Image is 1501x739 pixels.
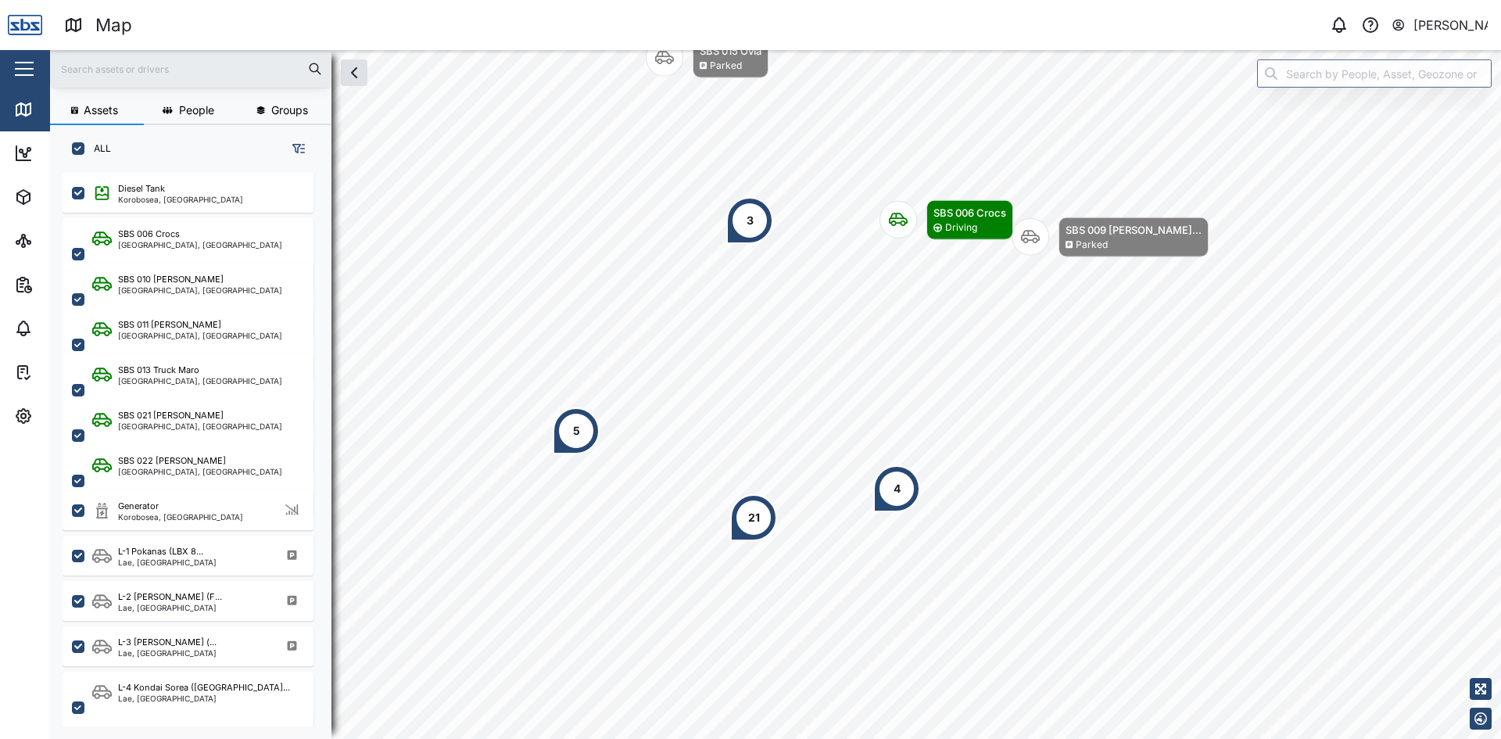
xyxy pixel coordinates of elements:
[1012,217,1209,257] div: Map marker
[118,681,290,694] div: L-4 Kondai Sorea ([GEOGRAPHIC_DATA]...
[1413,16,1488,35] div: [PERSON_NAME]
[118,604,222,612] div: Lae, [GEOGRAPHIC_DATA]
[1391,14,1488,36] button: [PERSON_NAME]
[59,57,322,81] input: Search assets or drivers
[700,43,761,59] div: SBS 015 Ovia
[118,318,221,332] div: SBS 011 [PERSON_NAME]
[726,197,773,244] div: Map marker
[573,422,580,439] div: 5
[50,50,1501,739] canvas: Map
[41,101,76,118] div: Map
[710,59,742,74] div: Parked
[41,232,78,249] div: Sites
[41,320,89,337] div: Alarms
[118,649,217,657] div: Lae, [GEOGRAPHIC_DATA]
[118,694,290,702] div: Lae, [GEOGRAPHIC_DATA]
[118,558,217,566] div: Lae, [GEOGRAPHIC_DATA]
[84,105,118,116] span: Assets
[118,332,282,339] div: [GEOGRAPHIC_DATA], [GEOGRAPHIC_DATA]
[894,480,901,497] div: 4
[118,286,282,294] div: [GEOGRAPHIC_DATA], [GEOGRAPHIC_DATA]
[41,364,84,381] div: Tasks
[118,241,282,249] div: [GEOGRAPHIC_DATA], [GEOGRAPHIC_DATA]
[747,212,754,229] div: 3
[879,200,1013,240] div: Map marker
[118,273,224,286] div: SBS 010 [PERSON_NAME]
[41,276,94,293] div: Reports
[873,465,920,512] div: Map marker
[95,12,132,39] div: Map
[41,407,96,425] div: Settings
[63,167,331,726] div: grid
[118,590,222,604] div: L-2 [PERSON_NAME] (F...
[41,145,111,162] div: Dashboard
[118,196,243,203] div: Korobosea, [GEOGRAPHIC_DATA]
[118,422,282,430] div: [GEOGRAPHIC_DATA], [GEOGRAPHIC_DATA]
[118,454,226,468] div: SBS 022 [PERSON_NAME]
[118,513,243,521] div: Korobosea, [GEOGRAPHIC_DATA]
[1066,222,1202,238] div: SBS 009 [PERSON_NAME]...
[1257,59,1492,88] input: Search by People, Asset, Geozone or Place
[118,500,159,513] div: Generator
[730,494,777,541] div: Map marker
[41,188,89,206] div: Assets
[179,105,214,116] span: People
[945,221,977,235] div: Driving
[84,142,111,155] label: ALL
[646,38,768,78] div: Map marker
[8,8,42,42] img: Main Logo
[553,407,600,454] div: Map marker
[271,105,308,116] span: Groups
[118,228,180,241] div: SBS 006 Crocs
[118,409,224,422] div: SBS 021 [PERSON_NAME]
[118,364,199,377] div: SBS 013 Truck Maro
[118,468,282,475] div: [GEOGRAPHIC_DATA], [GEOGRAPHIC_DATA]
[118,636,217,649] div: L-3 [PERSON_NAME] (...
[118,377,282,385] div: [GEOGRAPHIC_DATA], [GEOGRAPHIC_DATA]
[118,545,203,558] div: L-1 Pokanas (LBX 8...
[748,509,760,526] div: 21
[933,205,1006,221] div: SBS 006 Crocs
[118,182,165,196] div: Diesel Tank
[1076,238,1108,253] div: Parked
